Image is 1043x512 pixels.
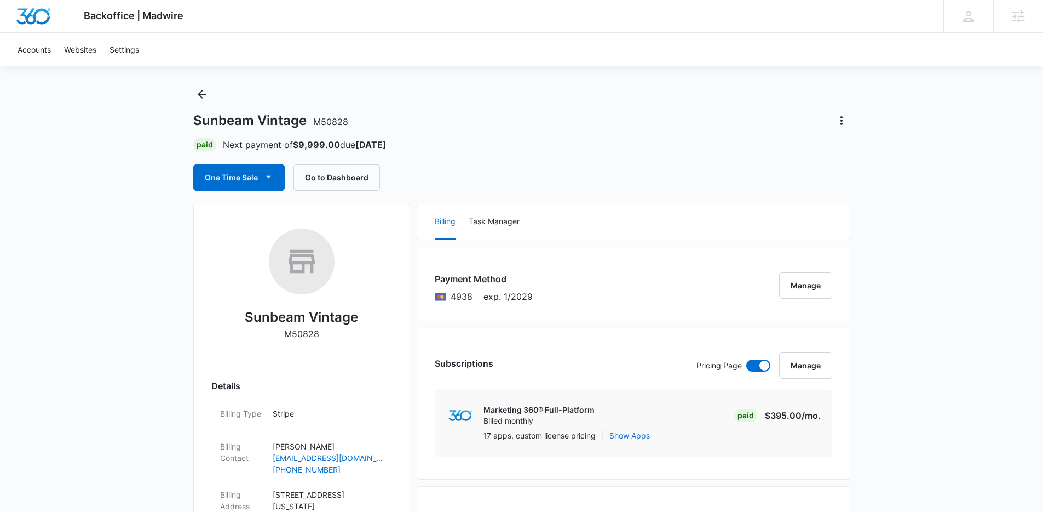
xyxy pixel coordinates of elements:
a: [EMAIL_ADDRESS][DOMAIN_NAME] [273,452,383,464]
span: M50828 [313,116,348,127]
div: v 4.0.25 [31,18,54,26]
div: Keywords by Traffic [121,65,185,72]
div: Billing TypeStripe [211,401,392,434]
dt: Billing Contact [220,441,264,464]
img: marketing360Logo [448,410,472,422]
div: Paid [734,409,757,422]
span: Backoffice | Madwire [84,10,183,21]
img: website_grey.svg [18,29,26,37]
button: Task Manager [469,204,520,240]
strong: $9,999.00 [293,139,340,150]
p: Pricing Page [696,360,742,372]
img: tab_keywords_by_traffic_grey.svg [109,64,118,72]
strong: [DATE] [355,139,387,150]
p: [PERSON_NAME] [273,441,383,452]
button: Manage [779,352,832,379]
div: Domain Overview [42,65,98,72]
button: Billing [435,204,456,240]
button: One Time Sale [193,164,285,191]
button: Actions [833,112,850,129]
div: Billing Contact[PERSON_NAME][EMAIL_ADDRESS][DOMAIN_NAME][PHONE_NUMBER] [211,434,392,482]
button: Go to Dashboard [293,164,380,191]
dt: Billing Address [220,489,264,512]
dt: Billing Type [220,408,264,419]
h3: Subscriptions [435,357,493,370]
p: Billed monthly [483,416,595,426]
div: Paid [193,138,216,151]
p: Stripe [273,408,383,419]
span: exp. 1/2029 [483,290,533,303]
p: Marketing 360® Full-Platform [483,405,595,416]
h3: Payment Method [435,272,533,286]
span: Mastercard ending with [451,290,472,303]
h1: Sunbeam Vintage [193,112,348,129]
button: Back [193,86,211,103]
a: Websites [57,33,103,66]
p: M50828 [284,327,319,340]
button: Manage [779,272,832,299]
p: Next payment of due [223,138,387,151]
span: Details [211,379,240,392]
a: Accounts [11,33,57,66]
a: Settings [103,33,146,66]
img: logo_orange.svg [18,18,26,26]
div: Domain: [DOMAIN_NAME] [28,29,120,37]
img: tab_domain_overview_orange.svg [30,64,38,72]
button: Show Apps [609,430,650,441]
span: /mo. [802,410,821,421]
p: $395.00 [765,409,821,422]
p: 17 apps, custom license pricing [483,430,596,441]
a: [PHONE_NUMBER] [273,464,383,475]
h2: Sunbeam Vintage [245,308,358,327]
